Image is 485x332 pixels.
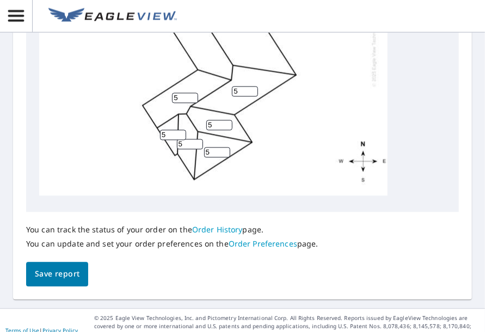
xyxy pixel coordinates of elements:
[48,8,177,24] img: EV Logo
[35,268,79,281] span: Save report
[229,239,297,249] a: Order Preferences
[42,2,183,31] a: EV Logo
[26,225,318,235] p: You can track the status of your order on the page.
[192,225,243,235] a: Order History
[26,239,318,249] p: You can update and set your order preferences on the page.
[26,262,88,287] button: Save report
